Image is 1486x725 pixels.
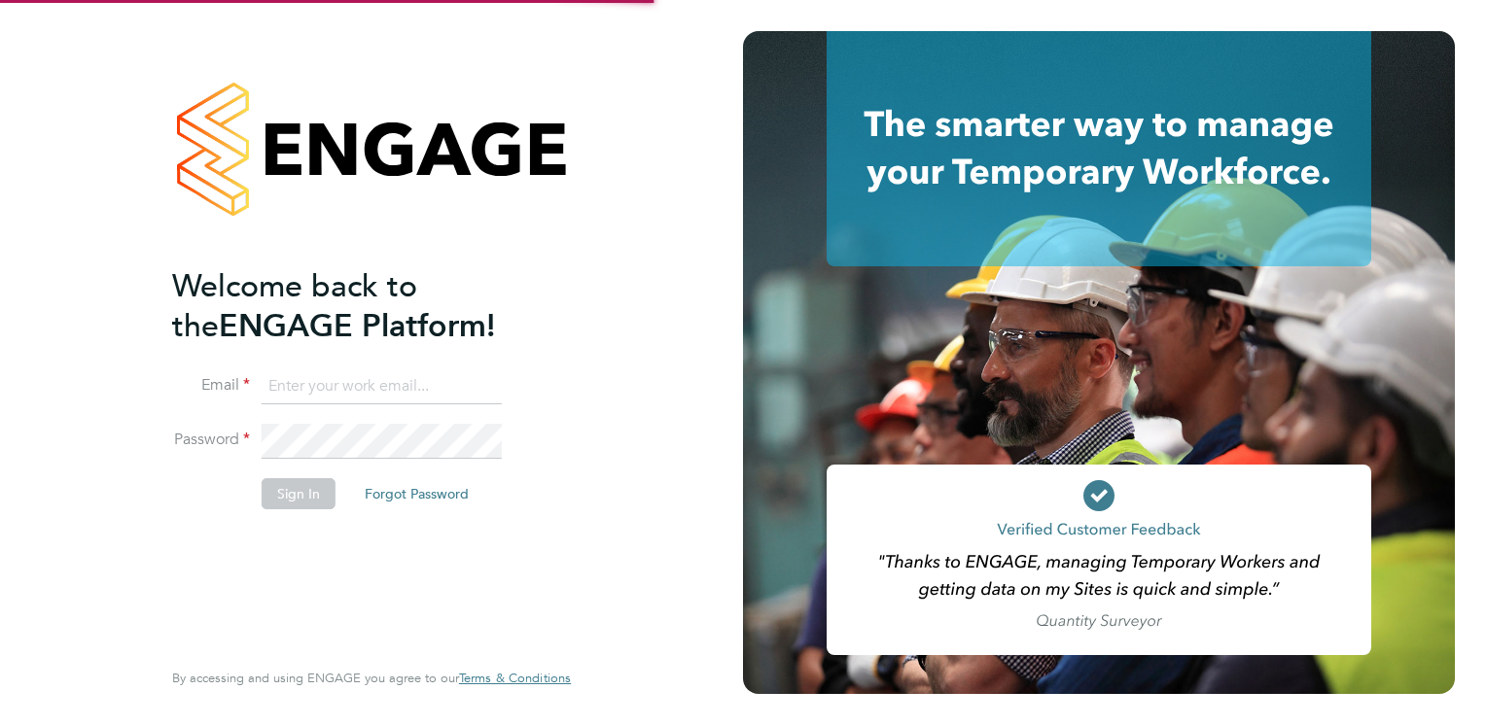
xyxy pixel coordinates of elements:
a: Terms & Conditions [459,671,571,686]
label: Email [172,375,250,396]
label: Password [172,430,250,450]
span: Welcome back to the [172,267,417,345]
h2: ENGAGE Platform! [172,266,551,346]
button: Sign In [262,478,336,509]
button: Forgot Password [349,478,484,509]
span: By accessing and using ENGAGE you agree to our [172,670,571,686]
input: Enter your work email... [262,369,502,404]
span: Terms & Conditions [459,670,571,686]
